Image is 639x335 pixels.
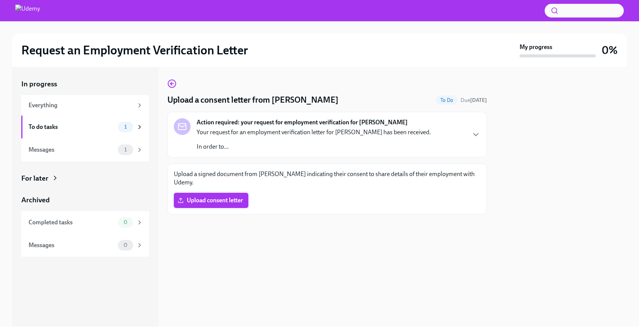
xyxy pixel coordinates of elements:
a: Messages0 [21,234,149,257]
p: Your request for an employment verification letter for [PERSON_NAME] has been received. [197,128,431,137]
span: To Do [436,97,458,103]
a: Messages1 [21,138,149,161]
span: 1 [120,147,131,152]
a: Archived [21,195,149,205]
img: Udemy [15,5,40,17]
h4: Upload a consent letter from [PERSON_NAME] [167,94,339,106]
div: Messages [29,241,115,249]
a: Everything [21,95,149,116]
div: Everything [29,101,133,110]
a: In progress [21,79,149,89]
h2: Request an Employment Verification Letter [21,43,248,58]
span: Upload consent letter [179,197,243,204]
p: Upload a signed document from [PERSON_NAME] indicating their consent to share details of their em... [174,170,480,187]
strong: [DATE] [470,97,487,103]
div: To do tasks [29,123,115,131]
a: To do tasks1 [21,116,149,138]
strong: Action required: your request for employment verification for [PERSON_NAME] [197,118,408,127]
label: Upload consent letter [174,193,248,208]
span: September 16th, 2025 03:00 [461,97,487,104]
span: 1 [120,124,131,130]
span: Due [461,97,487,103]
div: For later [21,173,48,183]
strong: My progress [520,43,552,51]
h3: 0% [602,43,618,57]
span: 0 [119,219,132,225]
div: Messages [29,146,115,154]
span: 0 [119,242,132,248]
a: Completed tasks0 [21,211,149,234]
div: Completed tasks [29,218,115,227]
p: In order to... [197,143,431,151]
a: For later [21,173,149,183]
